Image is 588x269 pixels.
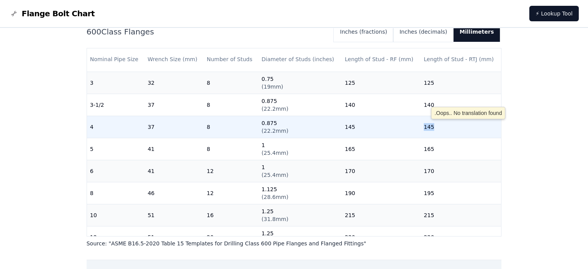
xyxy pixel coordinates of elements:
td: 3-1/2 [87,94,145,116]
td: 125 [421,72,501,94]
button: Inches (decimals) [393,22,453,42]
td: 10 [87,204,145,226]
td: 51 [145,226,204,248]
td: 220 [342,226,421,248]
a: ⚡ Lookup Tool [529,6,579,21]
th: Number of Studs [204,48,259,70]
a: Flange Bolt Chart LogoFlange Bolt Chart [9,8,95,19]
td: 170 [342,160,421,182]
span: ( 31.8mm ) [261,216,288,222]
td: 0.75 [258,72,341,94]
p: Source: " ASME B16.5-2020 Table 15 Templates for Drilling Class 600 Pipe Flanges and Flanged Fitt... [87,240,502,247]
td: 41 [145,160,204,182]
span: ( 28.6mm ) [261,194,288,200]
td: 1.125 [258,182,341,204]
td: 8 [204,138,259,160]
th: Length of Stud - RTJ (mm) [421,48,501,70]
td: 37 [145,94,204,116]
td: 20 [204,226,259,248]
td: 12 [204,160,259,182]
td: 16 [204,204,259,226]
td: 0.875 [258,116,341,138]
td: 5 [87,138,145,160]
td: 4 [87,116,145,138]
td: 1.25 [258,204,341,226]
td: 215 [421,204,501,226]
td: 12 [87,226,145,248]
td: 140 [342,94,421,116]
td: 1 [258,160,341,182]
td: 51 [145,204,204,226]
th: Wrench Size (mm) [145,48,204,70]
td: 8 [204,94,259,116]
td: 165 [421,138,501,160]
td: 8 [204,116,259,138]
td: 145 [421,116,501,138]
th: Diameter of Studs (inches) [258,48,341,70]
td: 220 [421,226,501,248]
span: Flange Bolt Chart [22,8,95,19]
td: 170 [421,160,501,182]
span: ( 25.4mm ) [261,150,288,156]
td: 3 [87,72,145,94]
td: 41 [145,138,204,160]
td: 195 [421,182,501,204]
td: 145 [342,116,421,138]
img: Flange Bolt Chart Logo [9,9,19,18]
span: ( 22.2mm ) [261,106,288,112]
td: 0.875 [258,94,341,116]
td: 1 [258,138,341,160]
td: 215 [342,204,421,226]
h2: 600 Class Flanges [87,26,328,37]
th: Length of Stud - RF (mm) [342,48,421,70]
td: 46 [145,182,204,204]
button: Millimeters [453,22,500,42]
td: 1.25 [258,226,341,248]
td: 6 [87,160,145,182]
th: Nominal Pipe Size [87,48,145,70]
td: 8 [204,72,259,94]
td: 190 [342,182,421,204]
td: 37 [145,116,204,138]
td: 125 [342,72,421,94]
span: ( 25.4mm ) [261,172,288,178]
td: 32 [145,72,204,94]
span: ( 22.2mm ) [261,128,288,134]
td: 140 [421,94,501,116]
td: 8 [87,182,145,204]
span: ( 19mm ) [261,84,283,90]
td: 12 [204,182,259,204]
td: 165 [342,138,421,160]
button: Inches (fractions) [334,22,393,42]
